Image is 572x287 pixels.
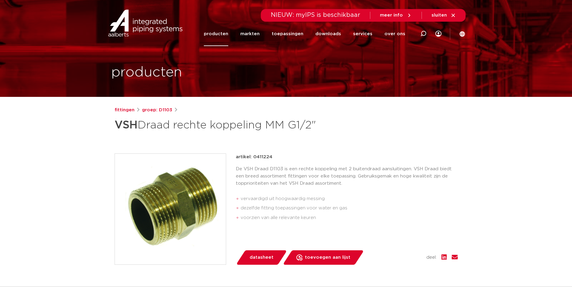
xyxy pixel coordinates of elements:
a: markten [240,22,260,46]
nav: Menu [204,22,405,46]
a: producten [204,22,228,46]
p: artikel: 0411224 [236,153,272,161]
a: downloads [315,22,341,46]
li: voorzien van alle relevante keuren [241,213,458,223]
a: over ons [384,22,405,46]
a: meer info [380,13,412,18]
a: services [353,22,372,46]
h1: producten [111,63,182,82]
a: groep: D1103 [142,106,172,114]
li: dezelfde fitting toepassingen voor water en gas [241,203,458,213]
h1: Draad rechte koppeling MM G1/2" [115,116,341,134]
span: sluiten [431,13,447,17]
span: deel: [426,254,437,261]
img: Product Image for VSH Draad rechte koppeling MM G1/2" [115,154,226,264]
a: toepassingen [272,22,303,46]
div: my IPS [435,22,441,46]
p: De VSH Draad D1103 is een rechte koppeling met 2 buitendraad aansluitingen. VSH Draad biedt een b... [236,165,458,187]
a: fittingen [115,106,134,114]
a: datasheet [236,250,287,265]
li: vervaardigd uit hoogwaardig messing [241,194,458,204]
span: toevoegen aan lijst [305,253,350,262]
span: NIEUW: myIPS is beschikbaar [271,12,360,18]
a: sluiten [431,13,456,18]
span: datasheet [250,253,273,262]
strong: VSH [115,120,137,131]
span: meer info [380,13,403,17]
